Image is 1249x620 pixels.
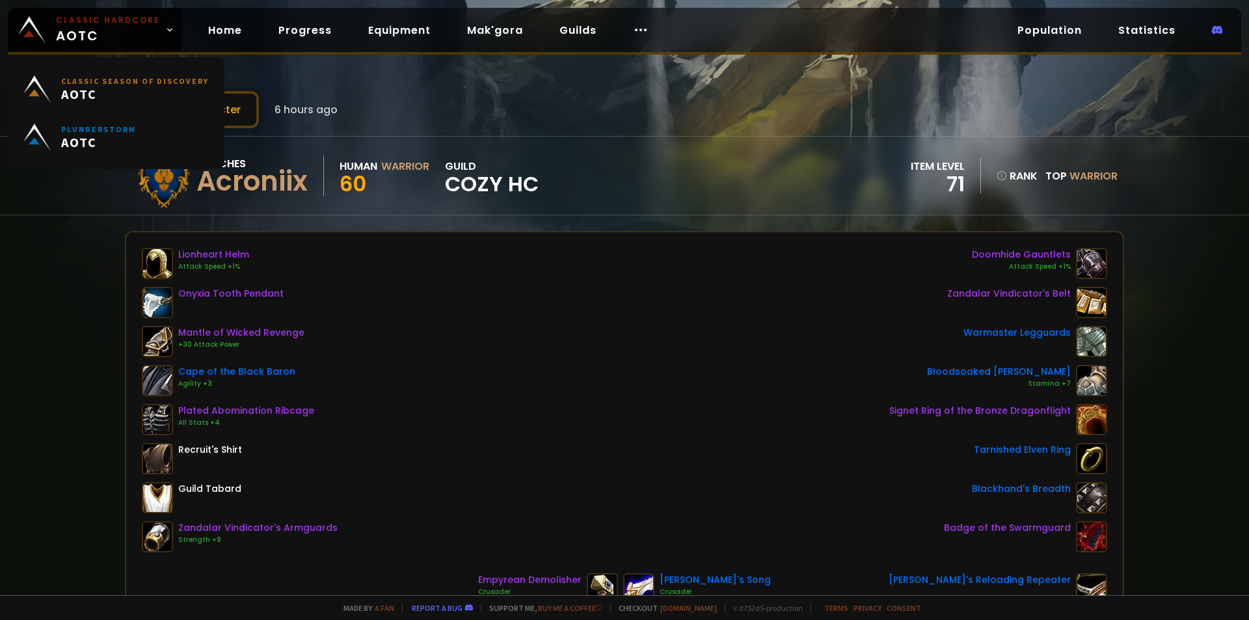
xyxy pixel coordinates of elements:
a: [DOMAIN_NAME] [660,603,717,613]
div: All Stats +4 [178,418,314,428]
div: +30 Attack Power [178,340,304,350]
div: Lionheart Helm [178,248,249,262]
img: item-19823 [1076,287,1107,318]
img: item-23000 [142,404,173,435]
div: Strength +9 [178,535,338,545]
img: item-22347 [1076,573,1107,604]
a: a fan [375,603,394,613]
div: Top [1045,168,1118,184]
span: Warrior [1069,168,1118,183]
div: Doomhide Gauntlets [972,248,1071,262]
span: Checkout [610,603,717,613]
img: item-17112 [587,573,618,604]
div: [PERSON_NAME]'s Reloading Repeater [889,573,1071,587]
a: PlunderstormAOTC [16,113,217,161]
a: Mak'gora [457,17,533,44]
div: Attack Speed +1% [972,262,1071,272]
a: Terms [824,603,848,613]
div: Crusader [478,587,582,597]
div: Warmaster Legguards [963,326,1071,340]
img: item-18404 [142,287,173,318]
span: Support me, [481,603,602,613]
img: item-5976 [142,482,173,513]
div: Crusader [660,587,771,597]
img: item-18544 [1076,248,1107,279]
small: Classic Hardcore [56,14,160,26]
a: Population [1007,17,1092,44]
img: item-21204 [1076,404,1107,435]
div: rank [997,168,1038,184]
div: Empyrean Demolisher [478,573,582,587]
a: Progress [268,17,342,44]
a: Report a bug [412,603,463,613]
img: item-13965 [1076,482,1107,513]
div: item level [911,158,965,174]
img: item-12935 [1076,326,1107,357]
div: Zandalar Vindicator's Belt [947,287,1071,301]
div: Recruit's Shirt [178,443,242,457]
div: [PERSON_NAME]'s Song [660,573,771,587]
div: Agility +3 [178,379,295,389]
div: Stamina +7 [927,379,1071,389]
a: Equipment [358,17,441,44]
img: item-15806 [623,573,654,604]
div: Zandalar Vindicator's Armguards [178,521,338,535]
span: v. d752d5 - production [725,603,803,613]
img: item-12640 [142,248,173,279]
small: Plunderstorm [61,124,136,134]
div: Human [340,158,377,174]
a: Privacy [853,603,881,613]
div: Blackhand's Breadth [972,482,1071,496]
img: item-21670 [1076,521,1107,552]
div: Bloodsoaked [PERSON_NAME] [927,365,1071,379]
img: item-19913 [1076,365,1107,396]
div: Tarnished Elven Ring [974,443,1071,457]
div: Guild Tabard [178,482,241,496]
a: Classic Season of DiscoveryAOTC [16,65,217,113]
a: Buy me a coffee [538,603,602,613]
div: Acroniix [196,172,308,191]
span: Made by [336,603,394,613]
img: item-38 [142,443,173,474]
div: Badge of the Swarmguard [944,521,1071,535]
a: Home [198,17,252,44]
div: Mantle of Wicked Revenge [178,326,304,340]
img: item-19824 [142,521,173,552]
span: AOTC [61,86,209,102]
a: Consent [887,603,921,613]
div: Cape of the Black Baron [178,365,295,379]
img: item-21665 [142,326,173,357]
div: Stitches [196,155,308,172]
div: 71 [911,174,965,194]
small: Classic Season of Discovery [61,76,209,86]
a: Classic HardcoreAOTC [8,8,182,52]
div: guild [445,158,539,194]
img: item-18500 [1076,443,1107,474]
div: Plated Abomination Ribcage [178,404,314,418]
a: Statistics [1108,17,1186,44]
span: AOTC [61,134,136,150]
div: Attack Speed +1% [178,262,249,272]
span: 60 [340,169,366,198]
img: item-13340 [142,365,173,396]
span: 6 hours ago [275,101,338,118]
a: Guilds [549,17,607,44]
div: Onyxia Tooth Pendant [178,287,284,301]
span: AOTC [56,14,160,46]
span: Cozy HC [445,174,539,194]
div: Warrior [381,158,429,174]
div: Signet Ring of the Bronze Dragonflight [889,404,1071,418]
